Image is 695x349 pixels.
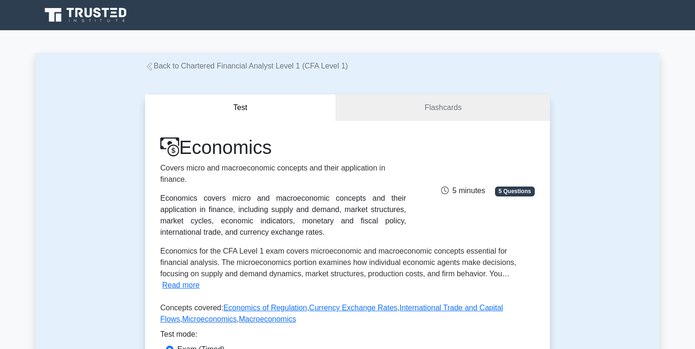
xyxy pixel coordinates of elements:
span: Economics for the CFA Level 1 exam covers microeconomic and macroeconomic concepts essential for ... [160,247,516,278]
a: Flashcards [336,94,550,121]
div: Economics covers micro and macroeconomic concepts and their application in finance, including sup... [160,193,406,238]
span: 5 minutes [441,187,485,195]
button: Test [145,94,336,121]
button: Read more [162,280,200,291]
h1: Economics [160,136,406,159]
a: Microeconomics [182,315,237,323]
p: Concepts covered: , , , , [160,302,535,329]
span: 5 Questions [495,187,535,196]
a: Currency Exchange Rates [309,304,398,312]
div: Test mode: [160,329,535,344]
a: Economics of Regulation [223,304,307,312]
a: Back to Chartered Financial Analyst Level 1 (CFA Level 1) [145,62,348,70]
a: Macroeconomics [239,315,296,323]
p: Covers micro and macroeconomic concepts and their application in finance. [160,162,406,185]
